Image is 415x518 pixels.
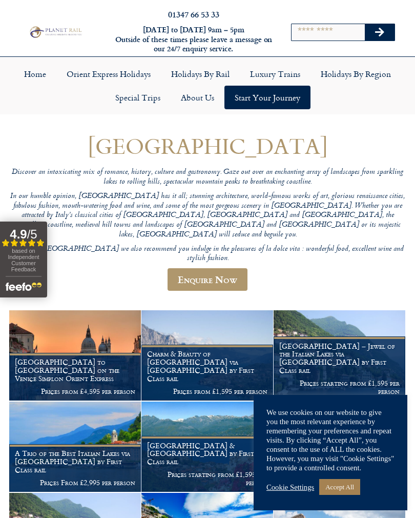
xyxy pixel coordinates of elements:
h1: [GEOGRAPHIC_DATA] to [GEOGRAPHIC_DATA] on the Venice Simplon Orient Express [15,358,135,382]
a: Luxury Trains [240,62,310,86]
a: [GEOGRAPHIC_DATA] & [GEOGRAPHIC_DATA] by First Class rail Prices starting from £1,595 per person [141,402,274,492]
h1: A Trio of the Best Italian Lakes via [GEOGRAPHIC_DATA] by First Class rail [15,449,135,473]
a: [GEOGRAPHIC_DATA] to [GEOGRAPHIC_DATA] on the Venice Simplon Orient Express Prices from £4,595 pe... [9,310,141,401]
p: Prices from £4,595 per person [15,387,135,395]
img: Orient Express Special Venice compressed [9,310,141,401]
img: Planet Rail Train Holidays Logo [28,25,83,39]
p: When in [GEOGRAPHIC_DATA] we also recommend you indulge in the pleasures of la dolce vita : wonde... [9,245,406,264]
p: Prices from £1,595 per person [147,387,267,395]
p: Discover an intoxicating mix of romance, history, culture and gastronomy. Gaze out over an enchan... [9,168,406,187]
h6: [DATE] to [DATE] 9am – 5pm Outside of these times please leave a message on our 24/7 enquiry serv... [113,25,274,54]
a: Holidays by Region [310,62,401,86]
p: Prices From £2,995 per person [15,479,135,487]
a: Charm & Beauty of [GEOGRAPHIC_DATA] via [GEOGRAPHIC_DATA] by First Class rail Prices from £1,595 ... [141,310,274,401]
button: Search [365,24,395,41]
a: Orient Express Holidays [56,62,161,86]
h1: Charm & Beauty of [GEOGRAPHIC_DATA] via [GEOGRAPHIC_DATA] by First Class rail [147,350,267,382]
a: Accept All [319,479,360,495]
a: 01347 66 53 33 [168,8,219,20]
a: Start your Journey [224,86,310,109]
h1: [GEOGRAPHIC_DATA] & [GEOGRAPHIC_DATA] by First Class rail [147,442,267,466]
p: Prices starting from £1,595 per person [147,470,267,487]
a: Home [14,62,56,86]
a: Cookie Settings [266,483,314,492]
h1: [GEOGRAPHIC_DATA] – Jewel of the Italian Lakes via [GEOGRAPHIC_DATA] by First Class rail [279,342,400,374]
a: Enquire Now [168,268,247,291]
a: Special Trips [105,86,171,109]
h1: [GEOGRAPHIC_DATA] [9,134,406,158]
div: We use cookies on our website to give you the most relevant experience by remembering your prefer... [266,408,395,472]
a: About Us [171,86,224,109]
a: [GEOGRAPHIC_DATA] – Jewel of the Italian Lakes via [GEOGRAPHIC_DATA] by First Class rail Prices s... [274,310,406,401]
a: Holidays by Rail [161,62,240,86]
p: In our humble opinion, [GEOGRAPHIC_DATA] has it all; stunning architecture, world-famous works of... [9,192,406,240]
a: A Trio of the Best Italian Lakes via [GEOGRAPHIC_DATA] by First Class rail Prices From £2,995 per... [9,402,141,492]
p: Prices starting from £1,595 per person [279,379,400,395]
nav: Menu [5,62,410,109]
